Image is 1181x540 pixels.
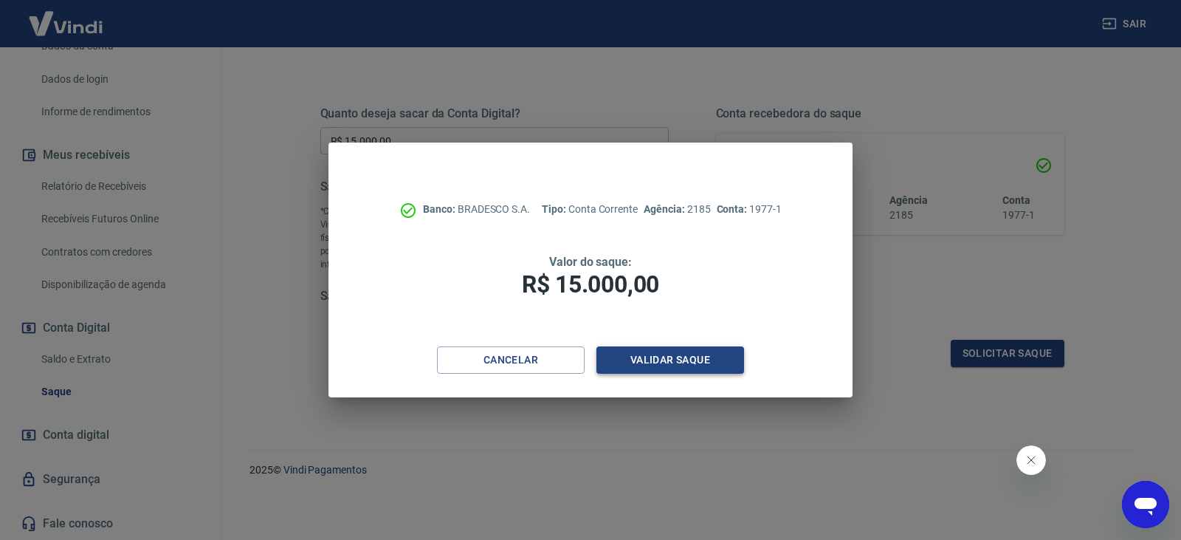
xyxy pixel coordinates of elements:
[423,202,530,217] p: BRADESCO S.A.
[522,270,659,298] span: R$ 15.000,00
[437,346,585,374] button: Cancelar
[9,10,124,22] span: Olá! Precisa de ajuda?
[644,203,687,215] span: Agência:
[644,202,710,217] p: 2185
[717,202,782,217] p: 1977-1
[542,202,638,217] p: Conta Corrente
[717,203,750,215] span: Conta:
[542,203,568,215] span: Tipo:
[1016,445,1046,475] iframe: Fechar mensagem
[1122,481,1169,528] iframe: Botão para abrir a janela de mensagens
[549,255,632,269] span: Valor do saque:
[596,346,744,374] button: Validar saque
[423,203,458,215] span: Banco:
